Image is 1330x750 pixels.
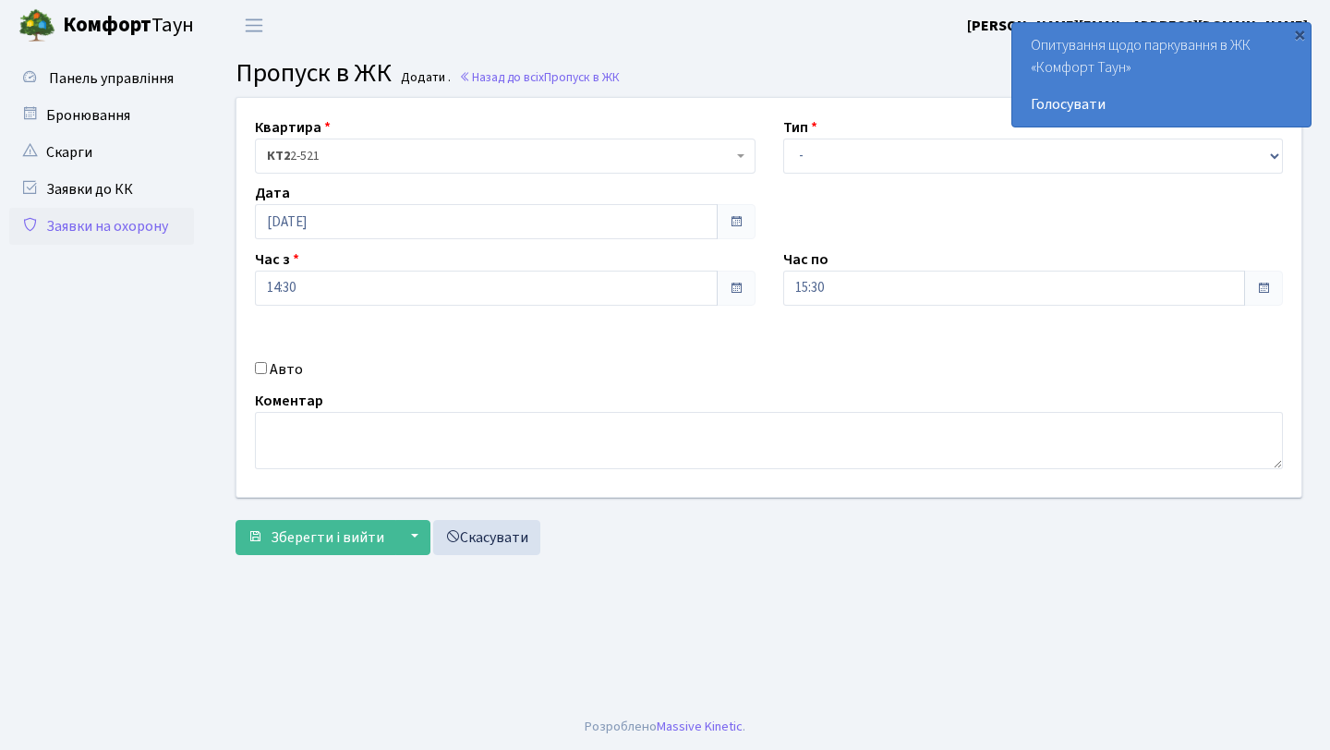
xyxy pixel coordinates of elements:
[255,182,290,204] label: Дата
[783,248,828,271] label: Час по
[657,717,743,736] a: Massive Kinetic
[63,10,194,42] span: Таун
[231,10,277,41] button: Переключити навігацію
[267,147,290,165] b: КТ2
[585,717,745,737] div: Розроблено .
[967,15,1308,37] a: [PERSON_NAME][EMAIL_ADDRESS][DOMAIN_NAME]
[544,68,620,86] span: Пропуск в ЖК
[9,134,194,171] a: Скарги
[255,116,331,139] label: Квартира
[49,68,174,89] span: Панель управління
[783,116,817,139] label: Тип
[270,358,303,381] label: Авто
[967,16,1308,36] b: [PERSON_NAME][EMAIL_ADDRESS][DOMAIN_NAME]
[1012,23,1311,127] div: Опитування щодо паркування в ЖК «Комфорт Таун»
[397,70,451,86] small: Додати .
[9,171,194,208] a: Заявки до КК
[267,147,732,165] span: <b>КТ2</b>&nbsp;&nbsp;&nbsp;2-521
[9,97,194,134] a: Бронювання
[271,527,384,548] span: Зберегти і вийти
[1290,25,1309,43] div: ×
[459,68,620,86] a: Назад до всіхПропуск в ЖК
[63,10,151,40] b: Комфорт
[236,54,392,91] span: Пропуск в ЖК
[255,248,299,271] label: Час з
[433,520,540,555] a: Скасувати
[255,139,756,174] span: <b>КТ2</b>&nbsp;&nbsp;&nbsp;2-521
[1031,93,1292,115] a: Голосувати
[236,520,396,555] button: Зберегти і вийти
[9,60,194,97] a: Панель управління
[255,390,323,412] label: Коментар
[18,7,55,44] img: logo.png
[9,208,194,245] a: Заявки на охорону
